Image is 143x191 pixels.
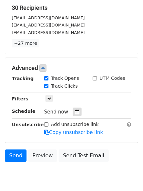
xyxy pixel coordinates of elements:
strong: Unsubscribe [12,122,44,127]
iframe: Chat Widget [110,160,143,191]
a: +27 more [12,39,39,47]
strong: Filters [12,96,28,101]
strong: Tracking [12,76,34,81]
a: Send [5,149,27,162]
label: Track Opens [51,75,79,82]
small: [EMAIL_ADDRESS][DOMAIN_NAME] [12,30,85,35]
h5: Advanced [12,64,131,72]
span: Send now [44,109,68,115]
h5: 30 Recipients [12,4,131,11]
small: [EMAIL_ADDRESS][DOMAIN_NAME] [12,23,85,27]
label: Track Clicks [51,83,78,90]
small: [EMAIL_ADDRESS][DOMAIN_NAME] [12,15,85,20]
a: Send Test Email [59,149,108,162]
label: Add unsubscribe link [51,121,99,128]
a: Copy unsubscribe link [44,130,103,135]
strong: Schedule [12,109,35,114]
a: Preview [28,149,57,162]
label: UTM Codes [99,75,125,82]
